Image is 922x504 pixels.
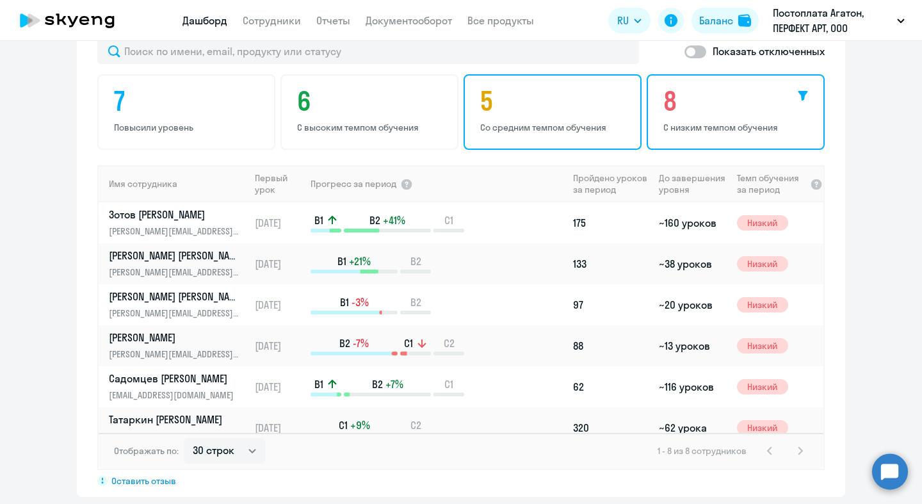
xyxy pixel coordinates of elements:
[480,86,629,117] h4: 5
[109,207,241,222] p: Зотов [PERSON_NAME]
[404,336,413,350] span: C1
[568,366,654,407] td: 62
[369,213,380,227] span: B2
[654,366,731,407] td: ~116 уроков
[654,407,731,448] td: ~62 урока
[109,412,249,443] a: Татаркин [PERSON_NAME][PERSON_NAME][EMAIL_ADDRESS][DOMAIN_NAME]
[109,388,241,402] p: [EMAIL_ADDRESS][DOMAIN_NAME]
[243,14,301,27] a: Сотрудники
[766,5,911,36] button: Постоплата Агатон, ПЕРФЕКТ АРТ, ООО
[737,420,788,435] span: Низкий
[737,379,788,394] span: Низкий
[109,289,249,320] a: [PERSON_NAME] [PERSON_NAME][PERSON_NAME][EMAIL_ADDRESS][DOMAIN_NAME]
[297,86,446,117] h4: 6
[250,325,309,366] td: [DATE]
[568,202,654,243] td: 175
[250,243,309,284] td: [DATE]
[658,445,747,457] span: 1 - 8 из 8 сотрудников
[109,248,249,279] a: [PERSON_NAME] [PERSON_NAME][PERSON_NAME][EMAIL_ADDRESS][DOMAIN_NAME]
[444,213,453,227] span: C1
[114,122,263,133] p: Повысили уровень
[314,377,323,391] span: B1
[109,412,241,427] p: Татаркин [PERSON_NAME]
[713,44,825,59] p: Показать отключенных
[250,407,309,448] td: [DATE]
[691,8,759,33] button: Балансbalance
[444,336,455,350] span: C2
[568,165,654,202] th: Пройдено уроков за период
[314,213,323,227] span: B1
[339,336,350,350] span: B2
[385,377,403,391] span: +7%
[737,297,788,313] span: Низкий
[410,254,421,268] span: B2
[410,295,421,309] span: B2
[250,165,309,202] th: Первый урок
[97,38,639,64] input: Поиск по имени, email, продукту или статусу
[410,418,421,432] span: C2
[568,325,654,366] td: 88
[109,265,241,279] p: [PERSON_NAME][EMAIL_ADDRESS][DOMAIN_NAME]
[654,284,731,325] td: ~20 уроков
[114,445,179,457] span: Отображать по:
[568,284,654,325] td: 97
[737,215,788,231] span: Низкий
[383,213,405,227] span: +41%
[250,284,309,325] td: [DATE]
[339,418,348,432] span: C1
[316,14,350,27] a: Отчеты
[773,5,892,36] p: Постоплата Агатон, ПЕРФЕКТ АРТ, ООО
[654,325,731,366] td: ~13 уроков
[654,202,731,243] td: ~160 уроков
[568,243,654,284] td: 133
[366,14,452,27] a: Документооборот
[340,295,349,309] span: B1
[699,13,733,28] div: Баланс
[109,330,241,345] p: [PERSON_NAME]
[109,371,241,386] p: Садомцев [PERSON_NAME]
[109,330,249,361] a: [PERSON_NAME][PERSON_NAME][EMAIL_ADDRESS][DOMAIN_NAME]
[372,377,383,391] span: B2
[109,207,249,238] a: Зотов [PERSON_NAME][PERSON_NAME][EMAIL_ADDRESS][PERSON_NAME][DOMAIN_NAME]
[467,14,534,27] a: Все продукты
[608,8,651,33] button: RU
[109,289,241,304] p: [PERSON_NAME] [PERSON_NAME]
[617,13,629,28] span: RU
[109,248,241,263] p: [PERSON_NAME] [PERSON_NAME]
[337,254,346,268] span: B1
[311,178,396,190] span: Прогресс за период
[111,475,176,487] span: Оставить отзыв
[250,202,309,243] td: [DATE]
[99,165,250,202] th: Имя сотрудника
[654,243,731,284] td: ~38 уроков
[109,347,241,361] p: [PERSON_NAME][EMAIL_ADDRESS][DOMAIN_NAME]
[350,418,370,432] span: +9%
[654,165,731,202] th: До завершения уровня
[737,256,788,272] span: Низкий
[738,14,751,27] img: balance
[352,295,369,309] span: -3%
[349,254,371,268] span: +21%
[737,172,806,195] span: Темп обучения за период
[250,366,309,407] td: [DATE]
[663,86,812,117] h4: 8
[109,371,249,402] a: Садомцев [PERSON_NAME][EMAIL_ADDRESS][DOMAIN_NAME]
[568,407,654,448] td: 320
[297,122,446,133] p: С высоким темпом обучения
[353,336,369,350] span: -7%
[480,122,629,133] p: Со средним темпом обучения
[663,122,812,133] p: С низким темпом обучения
[109,306,241,320] p: [PERSON_NAME][EMAIL_ADDRESS][DOMAIN_NAME]
[182,14,227,27] a: Дашборд
[109,224,241,238] p: [PERSON_NAME][EMAIL_ADDRESS][PERSON_NAME][DOMAIN_NAME]
[109,429,241,443] p: [PERSON_NAME][EMAIL_ADDRESS][DOMAIN_NAME]
[737,338,788,354] span: Низкий
[444,377,453,391] span: C1
[114,86,263,117] h4: 7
